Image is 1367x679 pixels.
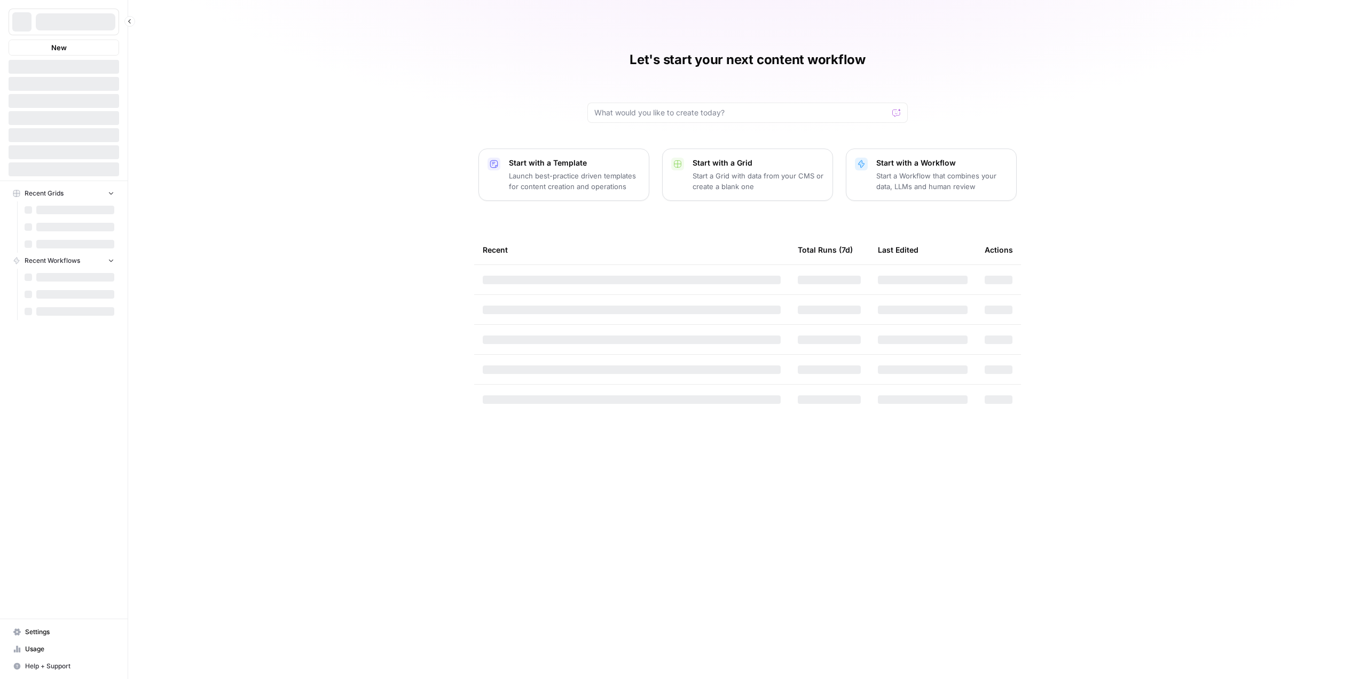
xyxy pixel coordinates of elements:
[483,235,781,264] div: Recent
[662,149,833,201] button: Start with a GridStart a Grid with data from your CMS or create a blank one
[9,185,119,201] button: Recent Grids
[9,40,119,56] button: New
[9,641,119,658] a: Usage
[876,158,1008,168] p: Start with a Workflow
[630,51,866,68] h1: Let's start your next content workflow
[876,170,1008,192] p: Start a Workflow that combines your data, LLMs and human review
[509,170,640,192] p: Launch best-practice driven templates for content creation and operations
[51,42,67,53] span: New
[509,158,640,168] p: Start with a Template
[693,158,824,168] p: Start with a Grid
[25,256,80,266] span: Recent Workflows
[594,107,888,118] input: What would you like to create today?
[478,149,649,201] button: Start with a TemplateLaunch best-practice driven templates for content creation and operations
[25,644,114,654] span: Usage
[25,627,114,637] span: Settings
[25,661,114,671] span: Help + Support
[25,189,64,198] span: Recent Grids
[9,623,119,641] a: Settings
[846,149,1017,201] button: Start with a WorkflowStart a Workflow that combines your data, LLMs and human review
[9,253,119,269] button: Recent Workflows
[985,235,1013,264] div: Actions
[9,658,119,675] button: Help + Support
[693,170,824,192] p: Start a Grid with data from your CMS or create a blank one
[798,235,853,264] div: Total Runs (7d)
[878,235,918,264] div: Last Edited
